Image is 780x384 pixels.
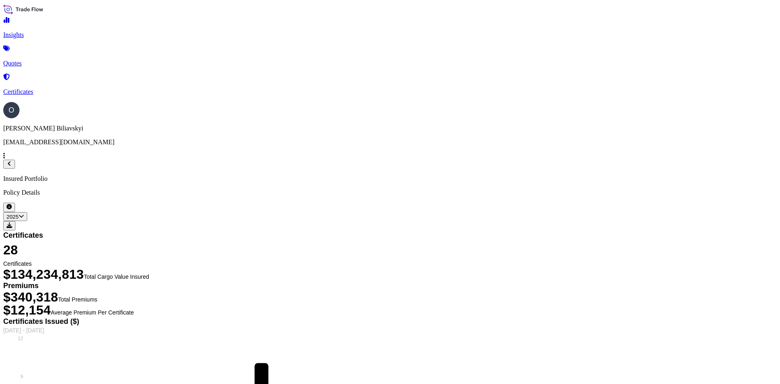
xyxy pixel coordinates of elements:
[3,260,32,268] span: Certificates
[3,317,777,326] span: Certificates Issued ($)
[3,74,777,95] a: Certificates
[18,336,24,341] tspan: 12
[62,268,84,281] span: 813
[3,268,11,281] span: $
[3,88,777,95] p: Certificates
[3,212,27,221] button: Year Selector
[29,304,51,317] span: 154
[84,273,149,281] span: Total Cargo Value Insured
[3,139,777,146] p: [EMAIL_ADDRESS][DOMAIN_NAME]
[3,189,777,196] p: Policy Details
[3,125,777,132] p: [PERSON_NAME] Biliavskyi
[25,304,29,317] span: ,
[11,304,25,317] span: 12
[9,106,14,114] span: O
[51,308,134,317] span: Average Premium Per Certificate
[20,373,23,379] tspan: 9
[3,281,777,291] span: Premiums
[6,214,19,220] span: 2025
[3,326,44,334] span: [DATE] - [DATE]
[32,291,36,304] span: ,
[58,295,97,304] span: Total Premiums
[3,175,777,182] p: Insured Portfolio
[3,46,777,67] a: Quotes
[3,17,777,39] a: Insights
[36,291,58,304] span: 318
[3,291,11,304] span: $
[3,304,11,317] span: $
[11,291,32,304] span: 340
[11,268,32,281] span: 134
[32,268,36,281] span: ,
[3,60,777,67] p: Quotes
[3,230,777,240] span: Certificates
[3,31,777,39] p: Insights
[3,240,777,260] span: 28
[36,268,58,281] span: 234
[58,268,62,281] span: ,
